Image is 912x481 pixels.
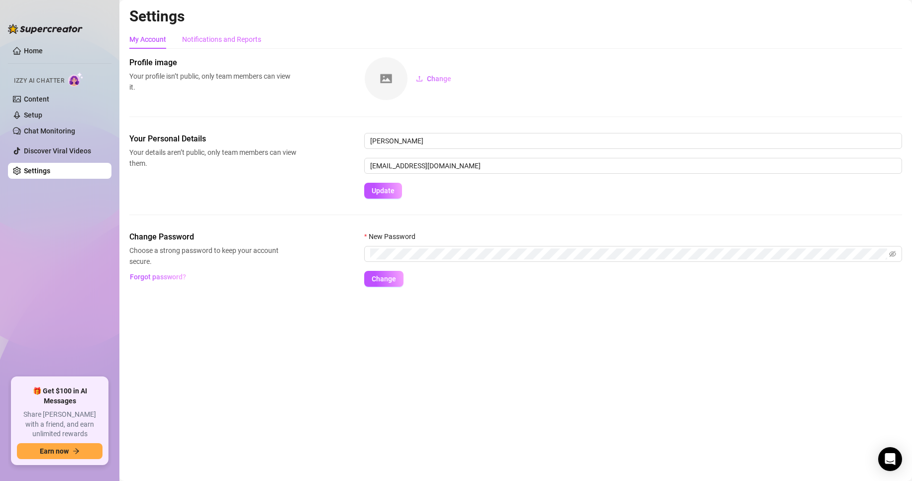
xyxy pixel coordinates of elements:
button: Change [364,271,404,287]
div: My Account [129,34,166,45]
span: Change [427,75,451,83]
span: Profile image [129,57,297,69]
span: eye-invisible [889,250,896,257]
span: upload [416,75,423,82]
span: 🎁 Get $100 in AI Messages [17,386,102,406]
a: Chat Monitoring [24,127,75,135]
button: Change [408,71,459,87]
span: Choose a strong password to keep your account secure. [129,245,297,267]
span: Forgot password? [130,273,186,281]
input: Enter new email [364,158,902,174]
a: Settings [24,167,50,175]
input: New Password [370,248,887,259]
div: Open Intercom Messenger [878,447,902,471]
a: Discover Viral Videos [24,147,91,155]
span: arrow-right [73,448,80,455]
span: Earn now [40,447,69,455]
span: Update [372,187,395,195]
div: Notifications and Reports [182,34,261,45]
label: New Password [364,231,422,242]
input: Enter name [364,133,902,149]
a: Home [24,47,43,55]
a: Content [24,95,49,103]
span: Change [372,275,396,283]
button: Forgot password? [129,269,186,285]
img: square-placeholder.png [365,57,407,100]
span: Your profile isn’t public, only team members can view it. [129,71,297,93]
a: Setup [24,111,42,119]
span: Izzy AI Chatter [14,76,64,86]
span: Share [PERSON_NAME] with a friend, and earn unlimited rewards [17,410,102,439]
img: AI Chatter [68,72,84,87]
img: logo-BBDzfeDw.svg [8,24,83,34]
span: Your details aren’t public, only team members can view them. [129,147,297,169]
span: Change Password [129,231,297,243]
button: Update [364,183,402,199]
h2: Settings [129,7,902,26]
button: Earn nowarrow-right [17,443,102,459]
span: Your Personal Details [129,133,297,145]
